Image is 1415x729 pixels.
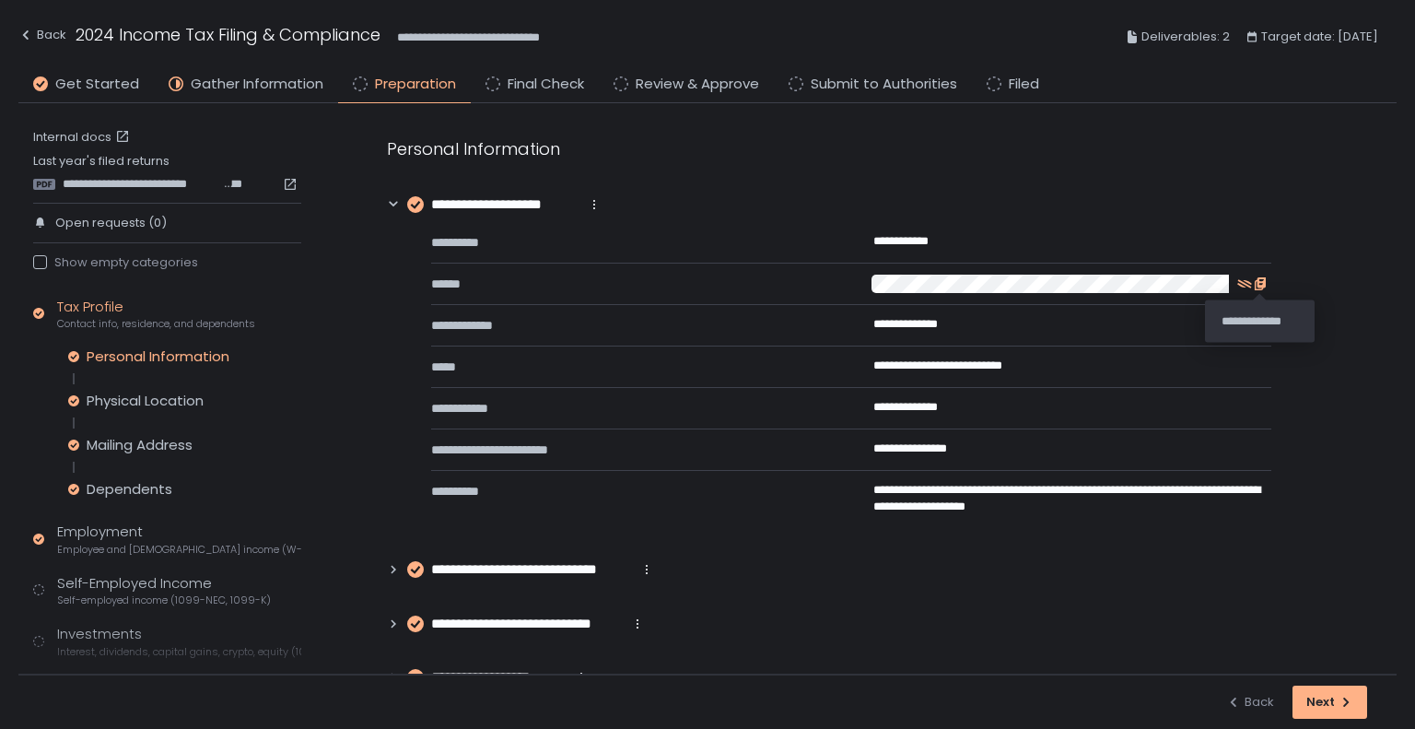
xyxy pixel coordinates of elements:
[57,645,301,659] span: Interest, dividends, capital gains, crypto, equity (1099s, K-1s)
[1226,694,1274,711] div: Back
[636,74,759,95] span: Review & Approve
[55,74,139,95] span: Get Started
[811,74,957,95] span: Submit to Authorities
[57,543,301,557] span: Employee and [DEMOGRAPHIC_DATA] income (W-2s)
[57,594,271,607] span: Self-employed income (1099-NEC, 1099-K)
[57,573,271,608] div: Self-Employed Income
[57,522,301,557] div: Employment
[387,136,1271,161] div: Personal Information
[508,74,584,95] span: Final Check
[87,347,229,366] div: Personal Information
[375,74,456,95] span: Preparation
[1292,686,1367,719] button: Next
[18,24,66,46] div: Back
[1009,74,1039,95] span: Filed
[76,22,380,47] h1: 2024 Income Tax Filing & Compliance
[57,297,255,332] div: Tax Profile
[57,624,301,659] div: Investments
[18,22,66,53] button: Back
[191,74,323,95] span: Gather Information
[87,436,193,454] div: Mailing Address
[33,153,301,192] div: Last year's filed returns
[57,317,255,331] span: Contact info, residence, and dependents
[55,215,167,231] span: Open requests (0)
[1306,694,1353,711] div: Next
[33,129,134,146] a: Internal docs
[1141,26,1230,48] span: Deliverables: 2
[1261,26,1378,48] span: Target date: [DATE]
[87,480,172,499] div: Dependents
[87,392,204,410] div: Physical Location
[1226,686,1274,719] button: Back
